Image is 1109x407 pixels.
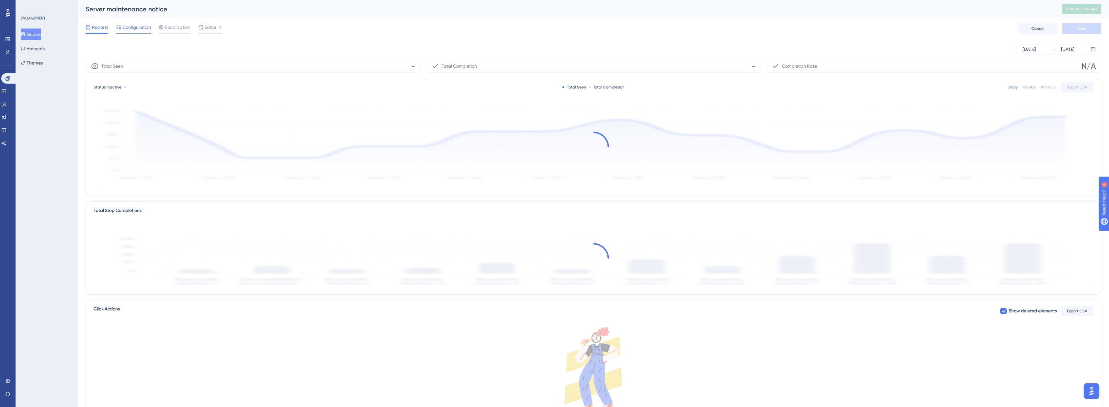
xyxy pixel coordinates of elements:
button: Themes [21,57,43,69]
div: Monthly [1041,85,1056,90]
span: Export CSV [1067,308,1087,314]
button: Hotspots [21,43,45,54]
span: Cancel [1031,26,1045,31]
div: Total Step Completions [94,207,141,215]
span: Click Actions [94,305,120,317]
span: Show deleted elements [1009,307,1057,315]
div: 4 [45,3,47,8]
span: Publish Changes [1066,6,1097,12]
span: Configuration [122,23,151,31]
div: Daily [1008,85,1018,90]
div: Server maintenance notice [85,5,1046,14]
span: Need Help? [15,2,40,9]
div: Weekly [1023,85,1036,90]
button: Export CSV [1061,306,1093,316]
button: Publish Changes [1062,4,1101,14]
span: Total Seen [101,62,123,70]
span: - [752,61,755,71]
span: Export CSV [1067,85,1087,90]
span: - [411,61,415,71]
span: Inactive [107,85,121,89]
span: Status: [94,85,121,90]
div: Total Seen [562,85,586,90]
iframe: UserGuiding AI Assistant Launcher [1082,381,1101,401]
button: Cancel [1018,23,1057,34]
span: N/A [1081,61,1096,71]
span: Total Completion [442,62,477,70]
span: Reports [92,23,108,31]
span: Save [1077,26,1086,31]
span: Localization [165,23,190,31]
div: Total Completion [589,85,625,90]
button: Export CSV [1061,82,1093,92]
button: Guides [21,29,41,40]
div: [DATE] [1023,45,1036,53]
div: [DATE] [1061,45,1074,53]
button: Save [1062,23,1101,34]
div: ENGAGEMENT [21,16,45,21]
span: Completion Rate [782,62,817,70]
span: Editor [205,23,217,31]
